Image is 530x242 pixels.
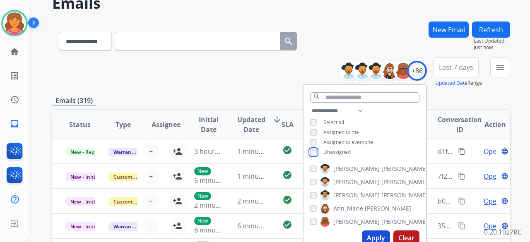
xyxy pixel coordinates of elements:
[333,191,380,199] span: [PERSON_NAME]
[194,201,238,210] span: 2 minutes ago
[108,173,162,181] span: Customer Support
[65,222,104,231] span: New - Initial
[435,79,482,86] span: Range
[333,178,380,186] span: [PERSON_NAME]
[194,176,238,185] span: 6 minutes ago
[323,119,344,126] span: Select all
[237,221,282,230] span: 6 minutes ago
[65,197,104,206] span: New - Initial
[458,222,465,230] mat-icon: content_copy
[501,148,508,155] mat-icon: language
[381,178,428,186] span: [PERSON_NAME]
[194,192,211,200] p: New
[108,222,151,231] span: Warranty Ops
[495,62,505,72] mat-icon: menu
[173,146,183,156] mat-icon: person_add
[313,93,320,100] mat-icon: search
[10,95,19,105] mat-icon: history
[65,173,104,181] span: New - Initial
[458,197,465,205] mat-icon: content_copy
[472,22,510,38] button: Refresh
[149,146,153,156] span: +
[501,197,508,205] mat-icon: language
[152,120,181,129] span: Assignee
[282,220,292,230] mat-icon: check_circle
[474,44,510,51] span: Just now
[10,119,19,129] mat-icon: inbox
[381,165,428,173] span: [PERSON_NAME]
[143,168,159,184] button: +
[333,218,380,226] span: [PERSON_NAME]
[194,115,224,134] span: Initial Date
[237,115,265,134] span: Updated Date
[173,196,183,206] mat-icon: person_add
[237,172,278,181] span: 1 minute ago
[474,38,510,44] span: Last Updated:
[458,148,465,155] mat-icon: content_copy
[282,195,292,205] mat-icon: check_circle
[282,170,292,180] mat-icon: check_circle
[435,80,467,86] button: Updated Date
[323,139,373,146] span: Assigned to everyone
[237,147,278,156] span: 1 minute ago
[438,115,482,134] span: Conversation ID
[282,120,294,129] span: SLA
[323,129,359,136] span: Assigned to me
[108,148,151,156] span: Warranty Ops
[237,196,282,206] span: 2 minutes ago
[194,167,211,175] p: New
[272,115,282,125] mat-icon: arrow_downward
[501,173,508,180] mat-icon: language
[501,222,508,230] mat-icon: language
[10,47,19,57] mat-icon: home
[65,148,103,156] span: New - Reply
[439,66,473,69] span: Last 7 days
[149,221,153,231] span: +
[365,204,411,213] span: [PERSON_NAME]
[323,149,351,156] span: Unassigned
[434,58,479,77] button: Last 7 days
[194,147,231,156] span: 3 hours ago
[429,22,469,38] button: New Email
[467,110,510,139] th: Action
[194,217,211,225] p: New
[116,120,131,129] span: Type
[10,71,19,81] mat-icon: list_alt
[484,146,501,156] span: Open
[149,196,153,206] span: +
[282,145,292,155] mat-icon: check_circle
[173,171,183,181] mat-icon: person_add
[173,221,183,231] mat-icon: person_add
[69,120,91,129] span: Status
[407,61,427,81] div: +86
[484,221,501,231] span: Open
[484,171,501,181] span: Open
[143,143,159,160] button: +
[143,218,159,234] button: +
[143,193,159,209] button: +
[284,36,294,46] mat-icon: search
[381,218,428,226] span: [PERSON_NAME]
[108,197,162,206] span: Customer Support
[333,165,380,173] span: [PERSON_NAME]
[333,204,363,213] span: Ann_Marie
[458,173,465,180] mat-icon: content_copy
[484,196,501,206] span: Open
[3,12,26,35] img: avatar
[381,191,428,199] span: [PERSON_NAME]
[149,171,153,181] span: +
[52,96,96,106] p: Emails (319)
[484,227,522,237] p: 0.20.1027RC
[194,225,238,235] span: 8 minutes ago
